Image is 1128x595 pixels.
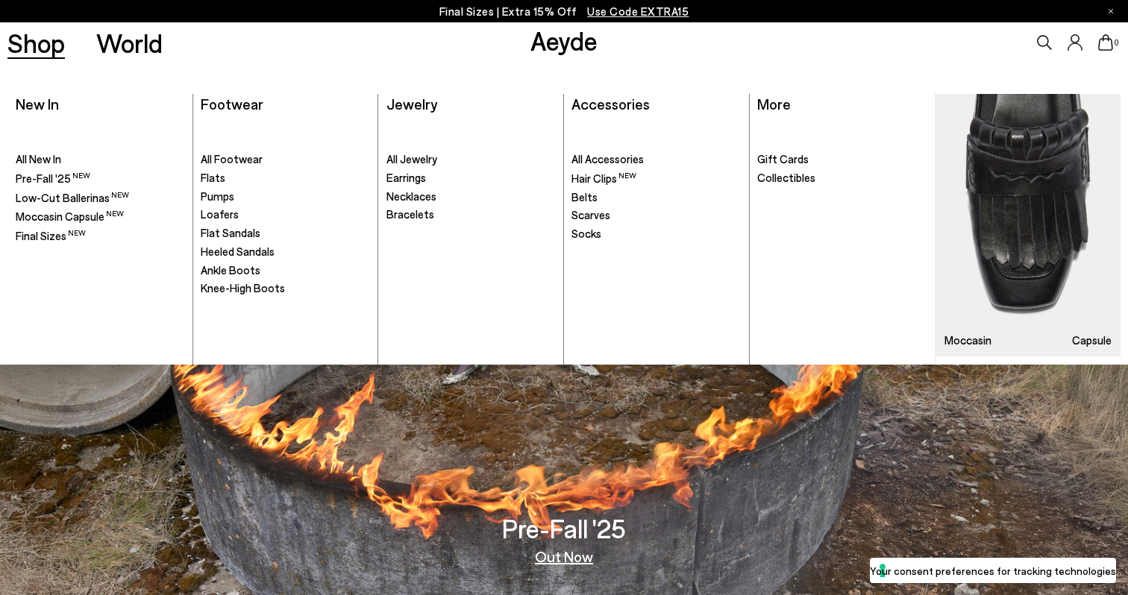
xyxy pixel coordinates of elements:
[757,171,815,184] span: Collectibles
[944,335,991,346] h3: Moccasin
[936,94,1121,356] a: Moccasin Capsule
[201,226,260,239] span: Flat Sandals
[386,189,436,203] span: Necklaces
[757,171,927,186] a: Collectibles
[16,171,185,186] a: Pre-Fall '25
[201,207,239,221] span: Loafers
[439,2,689,21] p: Final Sizes | Extra 15% Off
[201,189,234,203] span: Pumps
[757,95,791,113] a: More
[16,152,61,166] span: All New In
[16,171,90,185] span: Pre-Fall '25
[757,152,809,166] span: Gift Cards
[757,152,927,167] a: Gift Cards
[201,263,260,277] span: Ankle Boots
[201,245,275,258] span: Heeled Sandals
[535,549,593,564] a: Out Now
[201,226,370,241] a: Flat Sandals
[96,30,163,56] a: World
[7,30,65,56] a: Shop
[571,227,601,240] span: Socks
[386,171,556,186] a: Earrings
[571,171,741,186] a: Hair Clips
[571,152,644,166] span: All Accessories
[571,190,598,204] span: Belts
[386,152,556,167] a: All Jewelry
[201,245,370,259] a: Heeled Sandals
[201,189,370,204] a: Pumps
[201,152,263,166] span: All Footwear
[201,263,370,278] a: Ankle Boots
[571,208,741,223] a: Scarves
[16,209,185,224] a: Moccasin Capsule
[571,190,741,205] a: Belts
[386,207,556,222] a: Bracelets
[571,171,636,185] span: Hair Clips
[870,558,1116,583] button: Your consent preferences for tracking technologies
[16,210,124,223] span: Moccasin Capsule
[201,171,370,186] a: Flats
[530,25,598,56] a: Aeyde
[201,95,263,113] a: Footwear
[571,208,610,221] span: Scarves
[386,171,426,184] span: Earrings
[201,152,370,167] a: All Footwear
[16,95,59,113] a: New In
[587,4,689,18] span: Navigate to /collections/ss25-final-sizes
[201,171,225,184] span: Flats
[201,207,370,222] a: Loafers
[386,189,556,204] a: Necklaces
[571,152,741,167] a: All Accessories
[571,227,741,242] a: Socks
[16,229,86,242] span: Final Sizes
[386,152,437,166] span: All Jewelry
[201,281,370,296] a: Knee-High Boots
[16,152,185,167] a: All New In
[502,515,626,541] h3: Pre-Fall '25
[571,95,650,113] a: Accessories
[1113,39,1121,47] span: 0
[870,563,1116,579] label: Your consent preferences for tracking technologies
[16,190,185,206] a: Low-Cut Ballerinas
[201,281,285,295] span: Knee-High Boots
[936,94,1121,356] img: Mobile_e6eede4d-78b8-4bd1-ae2a-4197e375e133_900x.jpg
[16,191,129,204] span: Low-Cut Ballerinas
[1098,34,1113,51] a: 0
[1072,335,1112,346] h3: Capsule
[386,95,437,113] a: Jewelry
[386,207,434,221] span: Bracelets
[16,228,185,244] a: Final Sizes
